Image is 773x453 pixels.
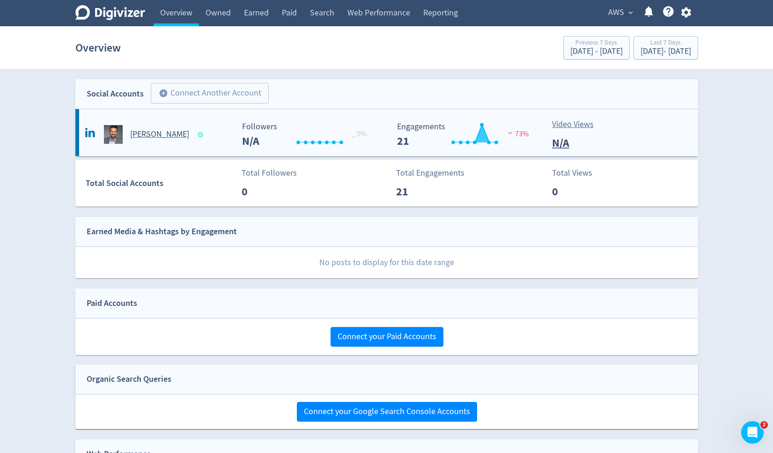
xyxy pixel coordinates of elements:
div: Previous 7 Days [570,39,623,47]
svg: Engagements 21 [392,122,533,147]
div: Total Social Accounts [86,177,235,190]
span: AWS [608,5,624,20]
span: _ 0% [352,129,367,139]
span: expand_more [626,8,635,17]
a: Connect your Paid Accounts [331,331,443,342]
button: Previous 7 Days[DATE] - [DATE] [563,36,630,59]
div: Paid Accounts [87,297,137,310]
button: Connect your Google Search Console Accounts [297,402,477,422]
p: Video Views [552,118,606,131]
p: No posts to display for this date range [76,247,698,278]
button: Connect your Paid Accounts [331,327,443,347]
iframe: Intercom live chat [741,421,764,444]
div: Earned Media & Hashtags by Engagement [87,225,237,238]
button: AWS [605,5,635,20]
button: Connect Another Account [151,83,269,104]
img: Manuel Bohnet undefined [104,125,123,144]
p: 0 [552,183,606,200]
p: N/A [552,134,606,151]
span: 2 [760,421,768,429]
a: Manuel Bohnet undefined[PERSON_NAME] Followers --- _ 0% Followers N/A Engagements 21 Engagements ... [75,109,698,156]
a: Connect your Google Search Console Accounts [297,406,477,417]
span: add_circle [159,89,168,98]
p: Total Views [552,167,606,179]
span: Connect your Google Search Console Accounts [304,408,470,416]
div: Social Accounts [87,87,144,101]
span: 73% [506,129,529,139]
div: [DATE] - [DATE] [640,47,691,56]
h1: Overview [75,33,121,63]
div: [DATE] - [DATE] [570,47,623,56]
img: negative-performance.svg [506,129,515,136]
p: 0 [242,183,295,200]
span: Connect your Paid Accounts [338,333,436,341]
h5: [PERSON_NAME] [130,129,189,140]
span: Data last synced: 29 Aug 2025, 4:45pm (AEST) [198,132,206,137]
p: Total Followers [242,167,297,179]
button: Last 7 Days[DATE]- [DATE] [633,36,698,59]
p: Total Engagements [396,167,464,179]
div: Organic Search Queries [87,372,171,386]
svg: Followers --- [237,122,378,147]
a: Connect Another Account [144,84,269,104]
div: Last 7 Days [640,39,691,47]
p: 21 [396,183,450,200]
